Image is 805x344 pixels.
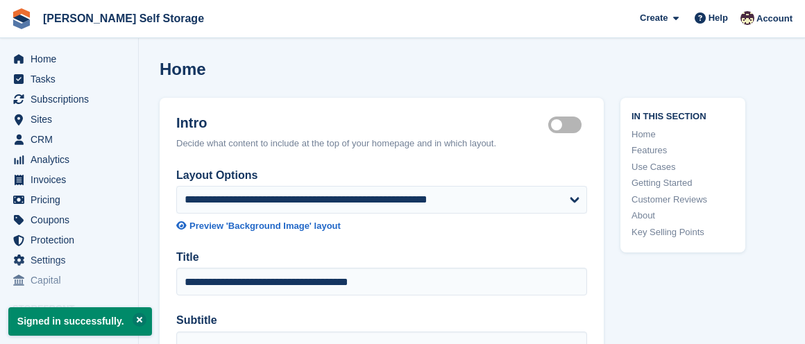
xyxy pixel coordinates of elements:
[756,12,793,26] span: Account
[31,230,114,250] span: Protection
[7,250,131,270] a: menu
[31,190,114,209] span: Pricing
[7,69,131,89] a: menu
[7,210,131,230] a: menu
[176,137,587,150] div: Decide what content to include at the top of your homepage and in which layout.
[740,11,754,25] img: Jacob Esser
[7,130,131,149] a: menu
[7,170,131,189] a: menu
[176,219,587,233] a: Preview 'Background Image' layout
[31,110,114,129] span: Sites
[176,114,548,131] h2: Intro
[31,150,114,169] span: Analytics
[31,69,114,89] span: Tasks
[632,109,734,122] span: In this section
[632,144,734,157] a: Features
[7,89,131,109] a: menu
[632,160,734,174] a: Use Cases
[160,60,206,78] h1: Home
[709,11,728,25] span: Help
[31,170,114,189] span: Invoices
[7,49,131,69] a: menu
[632,209,734,223] a: About
[640,11,668,25] span: Create
[632,225,734,239] a: Key Selling Points
[37,7,210,30] a: [PERSON_NAME] Self Storage
[31,250,114,270] span: Settings
[7,270,131,290] a: menu
[31,210,114,230] span: Coupons
[7,150,131,169] a: menu
[7,110,131,129] a: menu
[7,230,131,250] a: menu
[7,190,131,209] a: menu
[189,219,341,233] div: Preview 'Background Image' layout
[632,176,734,190] a: Getting Started
[176,312,587,329] label: Subtitle
[548,124,587,126] label: Hero section active
[31,130,114,149] span: CRM
[31,89,114,109] span: Subscriptions
[632,193,734,207] a: Customer Reviews
[11,8,32,29] img: stora-icon-8386f47178a22dfd0bd8f6a31ec36ba5ce8667c1dd55bd0f319d3a0aa187defe.svg
[176,249,587,266] label: Title
[632,128,734,141] a: Home
[31,49,114,69] span: Home
[31,270,114,290] span: Capital
[176,167,587,184] label: Layout Options
[8,307,152,336] p: Signed in successfully.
